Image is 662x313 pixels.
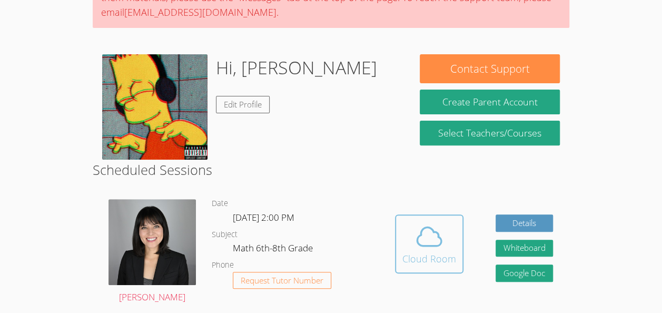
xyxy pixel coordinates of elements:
button: Whiteboard [496,240,554,257]
button: Cloud Room [395,214,463,273]
h1: Hi, [PERSON_NAME] [216,54,377,81]
div: Cloud Room [402,251,456,266]
img: DSC_1773.jpeg [108,199,196,285]
dt: Subject [212,228,238,241]
span: Request Tutor Number [241,277,323,285]
a: [PERSON_NAME] [108,199,196,305]
dt: Date [212,197,228,210]
a: Details [496,214,554,232]
button: Request Tutor Number [233,272,331,289]
a: Edit Profile [216,96,270,113]
span: [DATE] 2:00 PM [233,211,294,223]
h2: Scheduled Sessions [93,160,569,180]
a: Google Doc [496,265,554,282]
a: Select Teachers/Courses [420,121,559,145]
dd: Math 6th-8th Grade [233,241,315,259]
button: Create Parent Account [420,90,559,114]
button: Contact Support [420,54,559,83]
dt: Phone [212,259,234,272]
img: ab67616d00001e0241a05491b02cb2f0b841068f.jfif [102,54,208,160]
